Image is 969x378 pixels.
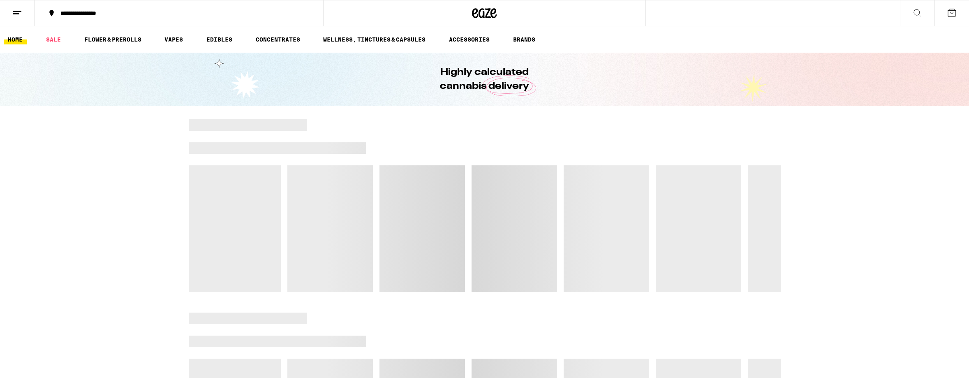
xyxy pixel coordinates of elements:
[445,35,494,44] a: ACCESSORIES
[252,35,304,44] a: CONCENTRATES
[202,35,236,44] a: EDIBLES
[160,35,187,44] a: VAPES
[42,35,65,44] a: SALE
[319,35,430,44] a: WELLNESS, TINCTURES & CAPSULES
[80,35,146,44] a: FLOWER & PREROLLS
[4,35,27,44] a: HOME
[509,35,539,44] a: BRANDS
[417,65,553,93] h1: Highly calculated cannabis delivery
